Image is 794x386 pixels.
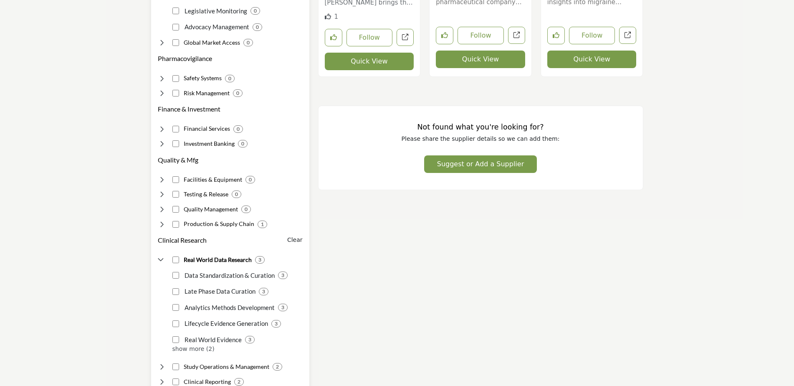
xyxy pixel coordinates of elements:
[241,141,244,147] b: 0
[253,23,262,31] div: 0 Results For Advocacy Management
[172,345,303,353] p: show more (2)
[184,363,269,371] h4: Study Operations & Management: Conducting and overseeing clinical studies.
[182,319,268,328] p: Lifecycle Evidence Generation: Generating real world evidence supporting product value claims.
[256,24,259,30] b: 0
[335,123,626,132] h3: Not found what you're looking for?
[172,75,179,82] input: Select Safety Systems checkbox
[243,39,253,46] div: 0 Results For Global Market Access
[237,126,240,132] b: 0
[184,89,230,97] h4: Risk Management: Detecting, evaluating and communicating product risks.
[184,175,242,184] h4: Facilities & Equipment: Maintaining physical plants and machine operations.
[225,75,235,82] div: 0 Results For Safety Systems
[247,40,250,46] b: 0
[233,125,243,133] div: 0 Results For Financial Services
[158,104,220,114] button: Finance & Investment
[334,13,338,20] span: 1
[182,22,249,32] p: Advocacy Management: Educating policymakers to support favorable positions.
[184,124,230,133] h4: Financial Services: Enabling enterprise fiscal planning, reporting and controls.
[232,190,241,198] div: 0 Results For Testing & Release
[258,257,261,263] b: 3
[172,8,179,14] input: Select Legislative Monitoring checkbox
[184,220,254,228] h4: Production & Supply Chain: Manufacturing, packaging and distributing drug supply.
[172,126,179,132] input: Select Financial Services checkbox
[248,337,251,343] b: 3
[325,13,331,20] i: Like
[271,320,281,328] div: 3 Results For Lifecycle Evidence Generation
[158,235,207,245] button: Clinical Research
[458,27,504,44] button: Follow
[255,256,265,264] div: 3 Results For Real World Data Research
[172,221,179,228] input: Select Production & Supply Chain checkbox
[436,51,525,68] button: Quick View
[325,53,414,70] button: Quick View
[172,272,179,279] input: Select Data Standardization & Curation checkbox
[238,379,240,385] b: 2
[245,176,255,183] div: 0 Results For Facilities & Equipment
[172,336,179,343] input: Select Real World Evidence checkbox
[278,304,288,311] div: 3 Results For Analytics Methods Development
[278,272,288,279] div: 3 Results For Data Standardization & Curation
[182,303,275,312] p: Analytics Methods Development: Applying techniques to derive real world evidence insights.
[287,236,303,244] buton: Clear
[547,51,637,68] button: Quick View
[281,272,284,278] b: 3
[184,190,228,198] h4: Testing & Release: Analyzing acceptability of materials, stability and final drug product batches.
[261,221,264,227] b: 1
[184,74,222,82] h4: Safety Systems: Collecting, processing and analyzing safety data.
[259,288,268,295] div: 3 Results For Late Phase Data Curation
[397,29,414,46] a: Open evernorth in new tab
[275,321,278,327] b: 3
[233,89,243,97] div: 0 Results For Risk Management
[172,363,179,370] input: Select Study Operations & Management checkbox
[172,256,179,263] input: Select Real World Data Research checkbox
[273,363,282,371] div: 2 Results For Study Operations & Management
[172,191,179,198] input: Select Testing & Release checkbox
[172,90,179,96] input: Select Risk Management checkbox
[172,304,179,311] input: Select Analytics Methods Development checkbox
[182,287,255,296] p: Late Phase Data Curation: Standardizing data from late phase interventional studies.
[241,206,251,213] div: 0 Results For Quality Management
[182,271,275,280] p: Data Standardization & Curation: Cleaning and mapping observational data to standards.
[436,27,453,44] button: Like Resources
[182,6,247,16] p: Legislative Monitoring: Monitoring legislative initiatives affecting company interests.
[437,160,524,168] span: Suggest or Add a Supplier
[262,289,265,295] b: 3
[276,364,279,370] b: 2
[228,76,231,81] b: 0
[402,135,560,142] span: Please share the supplier details so we can add them:
[258,221,267,228] div: 1 Results For Production & Supply Chain
[547,27,565,44] button: Like Resources
[236,90,239,96] b: 0
[184,256,252,264] h4: Real World Data Research: Deriving insights from analyzing real-world data.
[172,39,179,46] input: Select Global Market Access checkbox
[172,378,179,385] input: Select Clinical Reporting checkbox
[172,320,179,327] input: Select Lifecycle Evidence Generation checkbox
[184,38,240,47] h4: Global Market Access: Achieving patient access and reimbursement globally.
[172,288,179,295] input: Select Late Phase Data Curation checkbox
[619,27,636,44] a: Open Resources
[172,24,179,30] input: Select Advocacy Management checkbox
[184,205,238,213] h4: Quality Management: Governance ensuring adherence to quality guidelines.
[281,305,284,310] b: 3
[245,336,255,343] div: 3 Results For Real World Evidence
[158,53,212,63] button: Pharmacovigilance
[158,155,198,165] button: Quality & Mfg
[250,7,260,15] div: 0 Results For Legislative Monitoring
[424,155,537,173] button: Suggest or Add a Supplier
[245,206,248,212] b: 0
[172,176,179,183] input: Select Facilities & Equipment checkbox
[346,29,393,46] button: Follow
[249,177,252,183] b: 0
[254,8,257,14] b: 0
[184,378,231,386] h4: Clinical Reporting: Publishing results and conclusions from clinical studies.
[182,335,242,345] p: Real World Evidence: Real World Evidence
[569,27,615,44] button: Follow
[238,140,248,147] div: 0 Results For Investment Banking
[184,140,235,148] h4: Investment Banking: Providing deal structuring and financing advisory services.
[235,191,238,197] b: 0
[508,27,525,44] a: Open Resources
[172,140,179,147] input: Select Investment Banking checkbox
